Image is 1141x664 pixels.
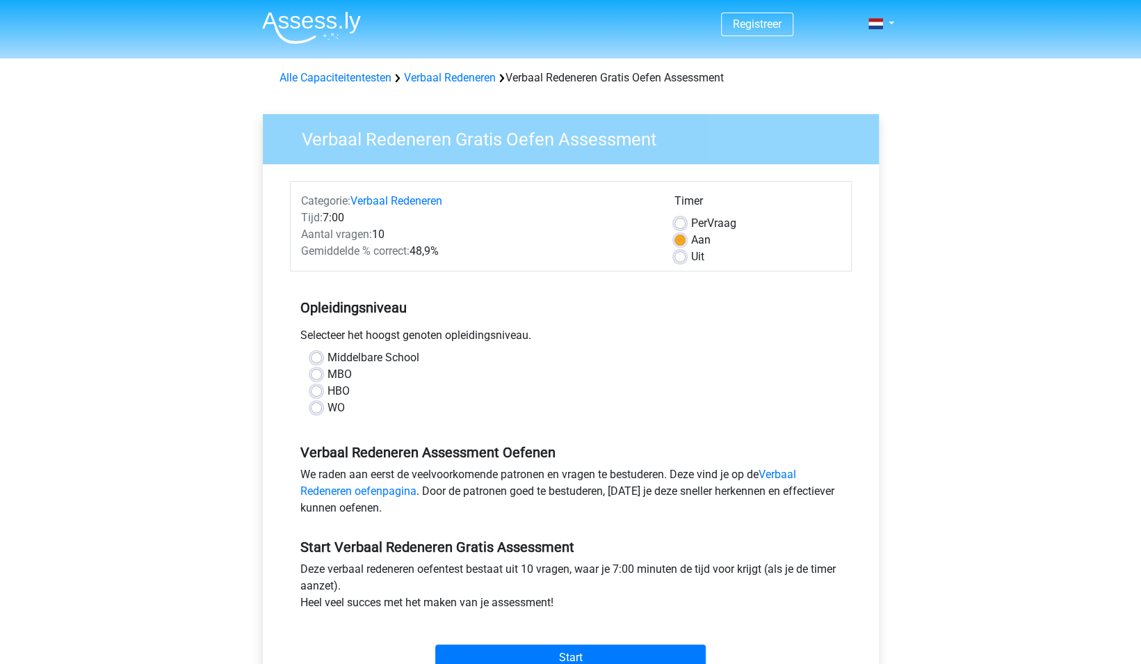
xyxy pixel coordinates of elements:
label: HBO [327,383,350,400]
div: Timer [674,193,841,215]
h5: Start Verbaal Redeneren Gratis Assessment [300,539,841,555]
img: Assessly [262,11,361,44]
span: Gemiddelde % correct: [301,244,410,258]
span: Aantal vragen: [301,228,372,241]
h5: Verbaal Redeneren Assessment Oefenen [300,444,841,461]
label: Aan [691,232,711,248]
div: Selecteer het hoogst genoten opleidingsniveau. [290,327,852,349]
h3: Verbaal Redeneren Gratis Oefen Assessment [285,123,868,150]
label: Vraag [691,215,736,232]
div: Verbaal Redeneren Gratis Oefen Assessment [274,70,868,86]
label: WO [327,400,345,416]
a: Registreer [733,17,782,31]
div: 10 [291,226,664,243]
label: MBO [327,366,352,383]
label: Uit [691,248,704,265]
div: 7:00 [291,210,664,226]
h5: Opleidingsniveau [300,294,841,322]
a: Alle Capaciteitentesten [280,71,391,84]
div: We raden aan eerst de veelvoorkomende patronen en vragen te bestuderen. Deze vind je op de . Door... [290,466,852,522]
label: Middelbare School [327,349,419,366]
a: Verbaal Redeneren [404,71,496,84]
div: Deze verbaal redeneren oefentest bestaat uit 10 vragen, waar je 7:00 minuten de tijd voor krijgt ... [290,561,852,617]
div: 48,9% [291,243,664,260]
a: Verbaal Redeneren [350,194,442,207]
span: Per [691,216,707,230]
span: Categorie: [301,194,350,207]
span: Tijd: [301,211,323,224]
